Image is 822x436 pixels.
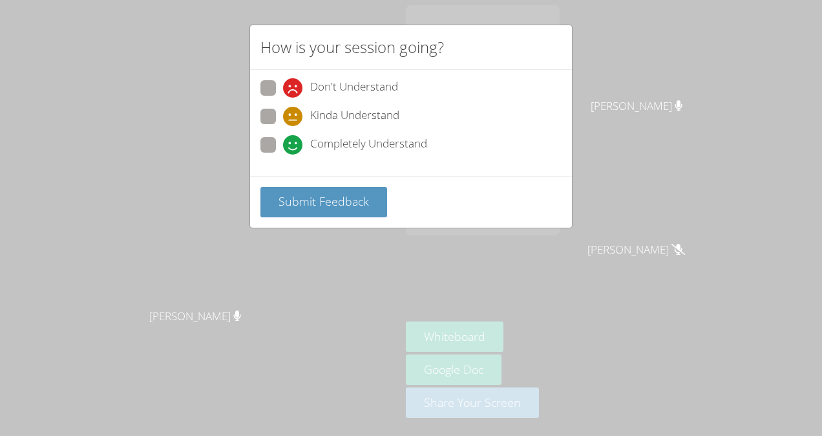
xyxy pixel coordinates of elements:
[260,187,387,217] button: Submit Feedback
[260,36,444,59] h2: How is your session going?
[310,78,398,98] span: Don't Understand
[310,135,427,155] span: Completely Understand
[310,107,399,126] span: Kinda Understand
[279,193,369,209] span: Submit Feedback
